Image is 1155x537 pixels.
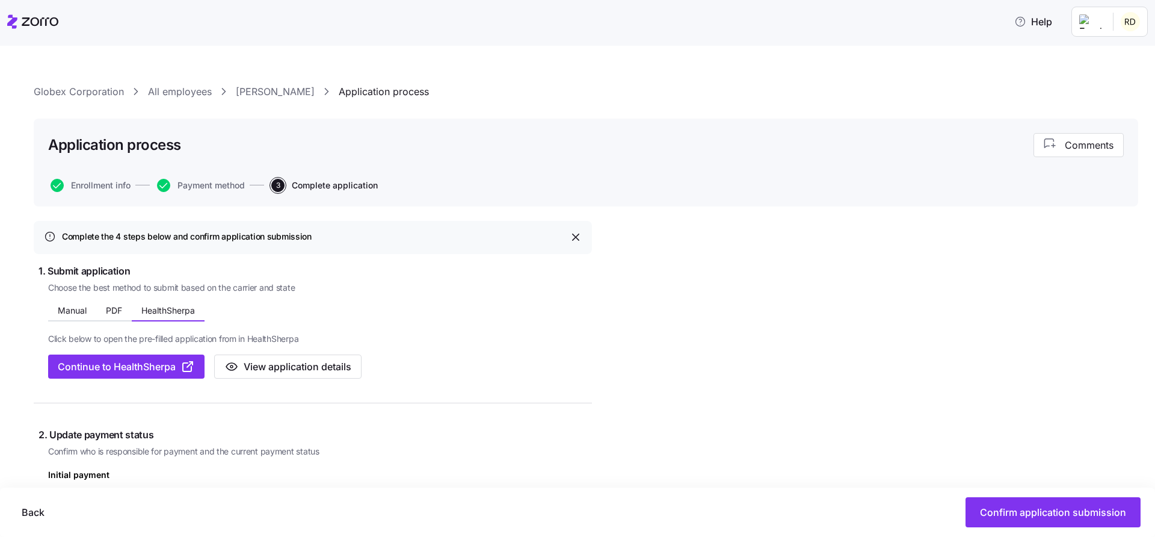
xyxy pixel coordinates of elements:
[271,179,285,192] span: 3
[271,179,378,192] button: 3Complete application
[1014,14,1052,29] span: Help
[51,179,131,192] button: Enrollment info
[141,306,195,315] span: HealthSherpa
[292,181,378,190] span: Complete application
[48,282,295,294] span: Choose the best method to submit based on the carrier and state
[48,179,131,192] a: Enrollment info
[1033,133,1124,157] button: Comments
[34,84,124,99] a: Globex Corporation
[1005,10,1062,34] button: Help
[48,355,205,379] button: Continue to HealthSherpa
[155,179,245,192] a: Payment method
[157,179,245,192] button: Payment method
[12,497,54,527] button: Back
[58,359,176,374] span: Continue to HealthSherpa
[62,231,570,243] div: Complete the 4 steps below and confirm application submission
[269,179,378,192] a: 3Complete application
[236,84,315,99] a: [PERSON_NAME]
[244,359,351,374] span: View application details
[38,427,592,442] span: 2. Update payment status
[48,135,181,154] h1: Application process
[148,84,212,99] a: All employees
[71,181,131,190] span: Enrollment info
[106,306,122,315] span: PDF
[214,355,362,379] button: View application details
[48,445,592,458] span: Confirm who is responsible for payment and the current payment status
[38,264,592,279] span: 1. Submit application
[177,181,245,190] span: Payment method
[339,84,429,99] a: Application process
[1121,12,1140,31] img: 9f794d0485883a9a923180f976dc9e55
[22,505,45,520] span: Back
[966,497,1141,527] button: Confirm application submission
[980,505,1126,520] span: Confirm application submission
[48,468,109,486] div: Initial payment
[1079,14,1103,29] img: Employer logo
[48,333,298,345] span: Click below to open the pre-filled application from in HealthSherpa
[1065,138,1113,152] span: Comments
[58,306,87,315] span: Manual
